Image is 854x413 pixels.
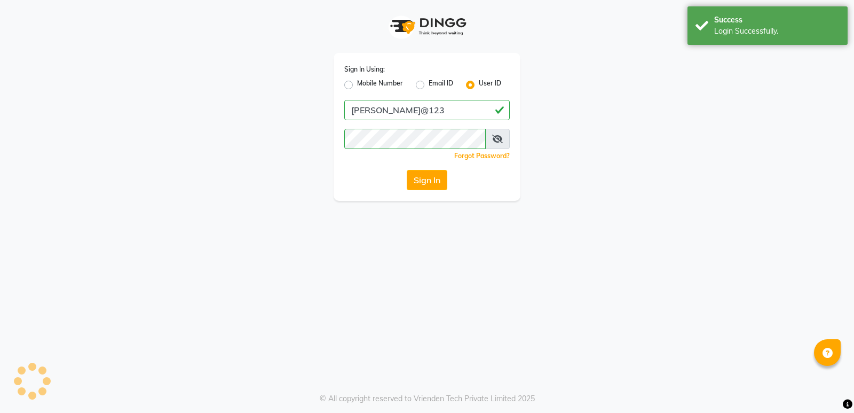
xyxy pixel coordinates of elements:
[714,14,840,26] div: Success
[384,11,470,42] img: logo1.svg
[344,65,385,74] label: Sign In Using:
[714,26,840,37] div: Login Successfully.
[407,170,447,190] button: Sign In
[357,79,403,91] label: Mobile Number
[429,79,453,91] label: Email ID
[344,129,486,149] input: Username
[454,152,510,160] a: Forgot Password?
[809,370,843,402] iframe: chat widget
[344,100,510,120] input: Username
[479,79,501,91] label: User ID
